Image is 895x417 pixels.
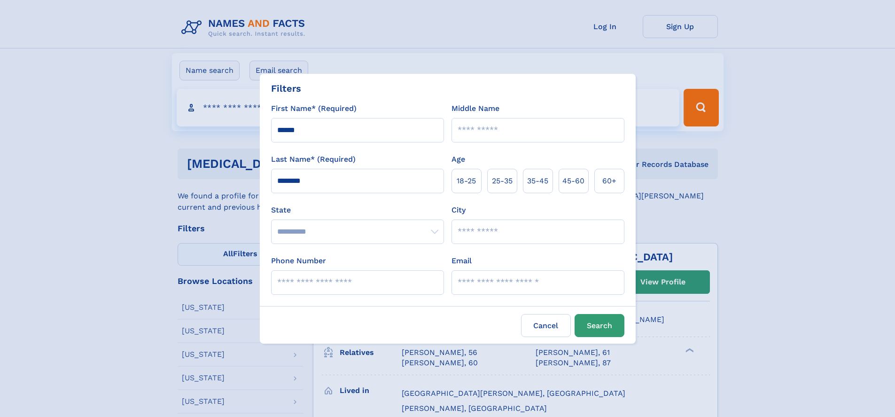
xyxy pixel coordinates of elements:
span: 18‑25 [457,175,476,187]
label: City [451,205,466,216]
label: Cancel [521,314,571,337]
button: Search [575,314,624,337]
div: Filters [271,81,301,95]
span: 60+ [602,175,616,187]
label: Email [451,255,472,267]
label: Phone Number [271,255,326,267]
span: 25‑35 [492,175,513,187]
label: State [271,205,444,216]
label: Last Name* (Required) [271,154,356,165]
label: Age [451,154,465,165]
label: First Name* (Required) [271,103,357,114]
span: 45‑60 [562,175,584,187]
label: Middle Name [451,103,499,114]
span: 35‑45 [527,175,548,187]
